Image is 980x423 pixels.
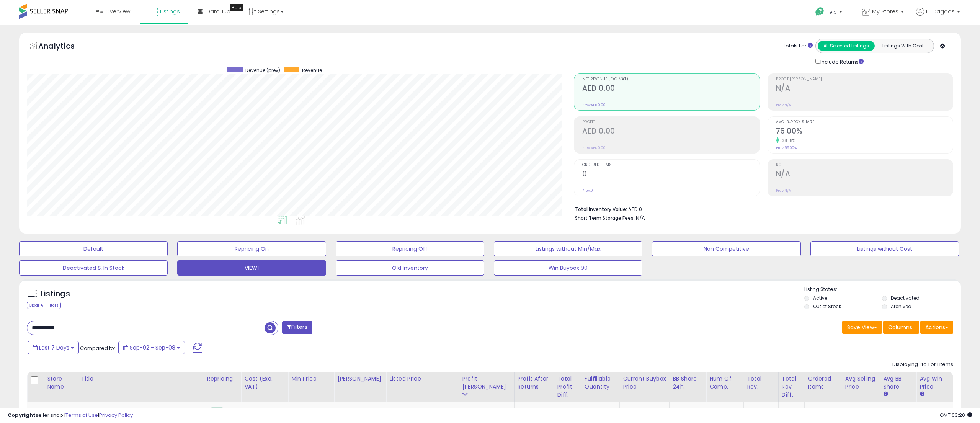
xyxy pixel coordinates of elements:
[888,323,912,331] span: Columns
[245,67,280,73] span: Revenue (prev)
[585,375,616,391] div: Fulfillable Quantity
[842,321,882,334] button: Save View
[636,214,645,222] span: N/A
[673,375,703,391] div: BB Share 24h.
[575,206,627,212] b: Total Inventory Value:
[582,188,593,193] small: Prev: 0
[582,145,606,150] small: Prev: AED 0.00
[291,407,305,415] a: 49.00
[776,170,953,180] h2: N/A
[776,145,797,150] small: Prev: 55.00%
[8,412,36,419] strong: Copyright
[80,345,115,352] span: Compared to:
[776,84,953,94] h2: N/A
[302,67,322,73] span: Revenue
[826,9,837,15] span: Help
[639,407,653,415] span: 63.29
[779,138,795,144] small: 38.18%
[810,241,959,256] button: Listings without Cost
[810,57,873,66] div: Include Returns
[206,8,230,15] span: DataHub
[582,77,759,82] span: Net Revenue (Exc. VAT)
[282,321,312,334] button: Filters
[582,103,606,107] small: Prev: AED 0.00
[815,7,825,16] i: Get Help
[920,321,953,334] button: Actions
[891,295,920,301] label: Deactivated
[99,412,133,419] a: Privacy Policy
[494,260,642,276] button: Win Buybox 90
[623,375,666,391] div: Current Buybox Price
[582,163,759,167] span: Ordered Items
[776,120,953,124] span: Avg. Buybox Share
[883,391,888,398] small: Avg BB Share.
[582,84,759,94] h2: AED 0.00
[389,407,424,415] b: Listed Price:
[940,412,972,419] span: 2025-09-18 03:20 GMT
[818,41,875,51] button: All Selected Listings
[783,42,813,50] div: Totals For
[177,241,326,256] button: Repricing On
[518,375,551,391] div: Profit After Returns
[27,302,61,309] div: Clear All Filters
[776,77,953,82] span: Profit [PERSON_NAME]
[813,295,827,301] label: Active
[926,8,955,15] span: Hi Cagdas
[845,375,877,391] div: Avg Selling Price
[41,289,70,299] h5: Listings
[38,41,90,53] h5: Analytics
[575,204,947,213] li: AED 0
[776,127,953,137] h2: 76.00%
[916,8,960,25] a: Hi Cagdas
[336,241,484,256] button: Repricing Off
[244,375,285,391] div: Cost (Exc. VAT)
[118,341,185,354] button: Sep-02 - Sep-08
[883,321,919,334] button: Columns
[19,241,168,256] button: Default
[105,8,130,15] span: Overview
[337,375,383,383] div: [PERSON_NAME]
[160,8,180,15] span: Listings
[582,120,759,124] span: Profit
[652,241,800,256] button: Non Competitive
[747,375,775,391] div: Total Rev.
[557,375,578,399] div: Total Profit Diff.
[130,344,175,351] span: Sep-02 - Sep-08
[39,344,69,351] span: Last 7 Days
[709,375,740,391] div: Num of Comp.
[920,391,924,398] small: Avg Win Price.
[804,286,961,293] p: Listing States:
[813,303,841,310] label: Out of Stock
[874,41,931,51] button: Listings With Cost
[808,375,838,391] div: Ordered Items
[28,341,79,354] button: Last 7 Days
[336,260,484,276] button: Old Inventory
[81,375,201,383] div: Title
[776,163,953,167] span: ROI
[575,215,635,221] b: Short Term Storage Fees:
[462,375,511,391] div: Profit [PERSON_NAME]
[389,375,456,383] div: Listed Price
[177,260,326,276] button: VIEW1
[782,375,802,399] div: Total Rev. Diff.
[207,375,238,383] div: Repricing
[582,170,759,180] h2: 0
[337,407,351,415] a: 84.00
[19,260,168,276] button: Deactivated & In Stock
[776,188,791,193] small: Prev: N/A
[872,8,898,15] span: My Stores
[891,303,911,310] label: Archived
[47,375,75,391] div: Store Name
[582,127,759,137] h2: AED 0.00
[494,241,642,256] button: Listings without Min/Max
[291,375,331,383] div: Min Price
[892,361,953,368] div: Displaying 1 to 1 of 1 items
[244,407,253,415] a: N/A
[8,412,133,419] div: seller snap | |
[883,375,913,391] div: Avg BB Share
[65,412,98,419] a: Terms of Use
[920,375,950,391] div: Avg Win Price
[809,1,850,25] a: Help
[230,4,243,11] div: Tooltip anchor
[776,103,791,107] small: Prev: N/A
